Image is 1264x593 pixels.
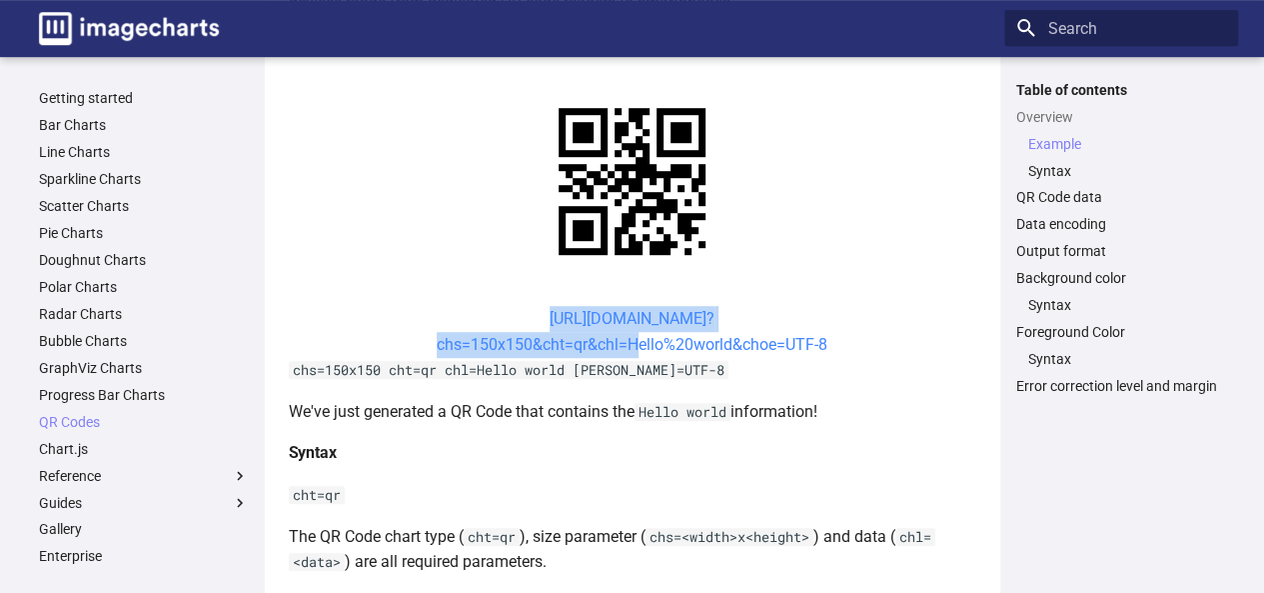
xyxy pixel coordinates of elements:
input: Search [1004,10,1238,46]
a: Polar Charts [39,278,249,296]
nav: Overview [1016,135,1226,180]
a: Scatter Charts [39,197,249,215]
label: Table of contents [1004,81,1238,99]
nav: Table of contents [1004,81,1238,396]
a: Syntax [1028,162,1226,180]
code: cht=qr [464,528,520,546]
a: Overview [1016,108,1226,126]
a: Syntax [1028,296,1226,314]
a: Bubble Charts [39,332,249,350]
a: Image-Charts documentation [31,4,227,53]
a: Bar Charts [39,116,249,134]
p: The QR Code chart type ( ), size parameter ( ) and data ( ) are all required parameters. [289,524,976,575]
a: GraphViz Charts [39,359,249,377]
a: Enterprise [39,547,249,565]
a: Example [1028,135,1226,153]
a: Sparkline Charts [39,170,249,188]
a: [URL][DOMAIN_NAME]?chs=150x150&cht=qr&chl=Hello%20world&choe=UTF-8 [437,309,827,354]
a: QR Codes [39,413,249,431]
a: Pie Charts [39,224,249,242]
a: Chart.js [39,440,249,458]
code: cht=qr [289,486,345,504]
img: chart [524,73,740,290]
code: Hello world [634,403,730,421]
a: Gallery [39,520,249,538]
img: logo [39,12,219,45]
a: Background color [1016,269,1226,287]
nav: Foreground Color [1016,350,1226,368]
a: Output format [1016,242,1226,260]
h4: Syntax [289,440,976,466]
a: Syntax [1028,350,1226,368]
a: Line Charts [39,143,249,161]
a: QR Code data [1016,188,1226,206]
a: Foreground Color [1016,323,1226,341]
p: We've just generated a QR Code that contains the information! [289,399,976,425]
a: Progress Bar Charts [39,386,249,404]
a: Radar Charts [39,305,249,323]
a: Getting started [39,89,249,107]
a: Doughnut Charts [39,251,249,269]
code: chs=150x150 cht=qr chl=Hello world [PERSON_NAME]=UTF-8 [289,361,728,379]
a: Data encoding [1016,215,1226,233]
a: Error correction level and margin [1016,377,1226,395]
nav: Background color [1016,296,1226,314]
label: Guides [39,494,249,512]
code: chs=<width>x<height> [645,528,813,546]
label: Reference [39,467,249,485]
